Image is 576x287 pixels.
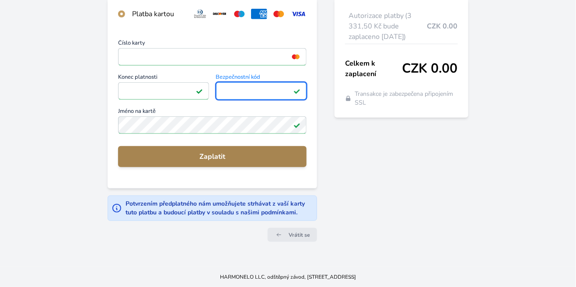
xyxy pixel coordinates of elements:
div: Platba kartou [132,9,185,19]
span: Transakce je zabezpečena připojením SSL [355,90,458,107]
img: Platné pole [293,122,300,129]
iframe: Iframe pro bezpečnostní kód [220,85,303,97]
a: Vrátit se [268,228,317,242]
span: Vrátit se [289,231,310,238]
span: Jméno na kartě [118,108,307,116]
span: Celkem k zaplacení [345,58,402,79]
span: Autorizace platby (3 331,50 Kč bude zaplaceno [DATE]) [349,10,427,42]
img: diners.svg [192,9,208,19]
span: CZK 0.00 [402,61,458,77]
span: Číslo karty [118,40,307,48]
img: Platné pole [293,87,300,94]
img: Platné pole [196,87,203,94]
img: mc [290,53,302,61]
div: Potvrzením předplatného nám umožňujete strhávat z vaší karty tuto platbu a budoucí platby v soula... [126,199,313,217]
iframe: Iframe pro datum vypršení platnosti [122,85,205,97]
span: CZK 0.00 [427,21,458,31]
span: Zaplatit [125,151,300,162]
button: Zaplatit [118,146,307,167]
img: visa.svg [290,9,307,19]
input: Jméno na kartěPlatné pole [118,116,307,134]
iframe: Iframe pro číslo karty [122,51,303,63]
img: maestro.svg [231,9,248,19]
img: amex.svg [251,9,267,19]
img: discover.svg [212,9,228,19]
span: Konec platnosti [118,74,209,82]
img: mc.svg [271,9,287,19]
span: Bezpečnostní kód [216,74,307,82]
